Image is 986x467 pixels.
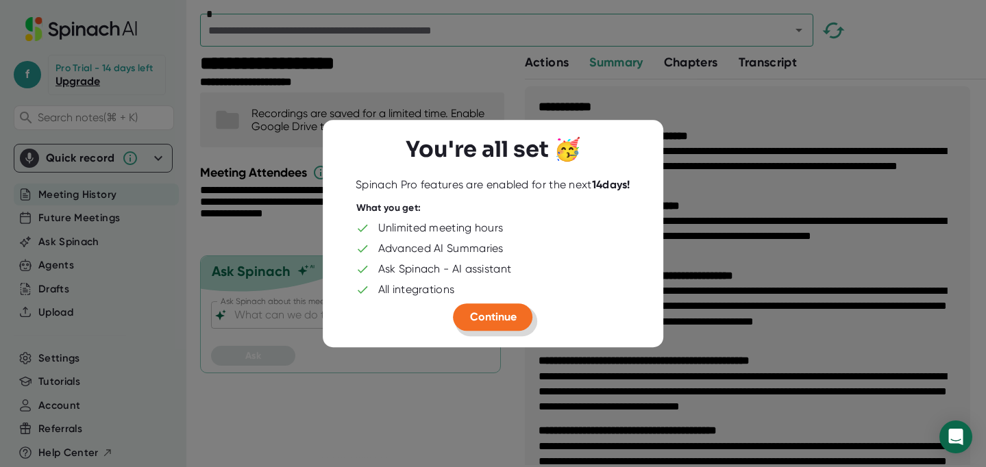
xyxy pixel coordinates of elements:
[939,420,972,453] div: Open Intercom Messenger
[378,242,504,255] div: Advanced AI Summaries
[378,283,455,296] div: All integrations
[378,221,504,235] div: Unlimited meeting hours
[454,303,533,331] button: Continue
[592,178,630,191] b: 14 days!
[470,310,517,323] span: Continue
[406,136,581,162] h3: You're all set 🥳
[378,262,512,276] div: Ask Spinach - AI assistant
[356,202,421,214] div: What you get:
[356,178,630,192] div: Spinach Pro features are enabled for the next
